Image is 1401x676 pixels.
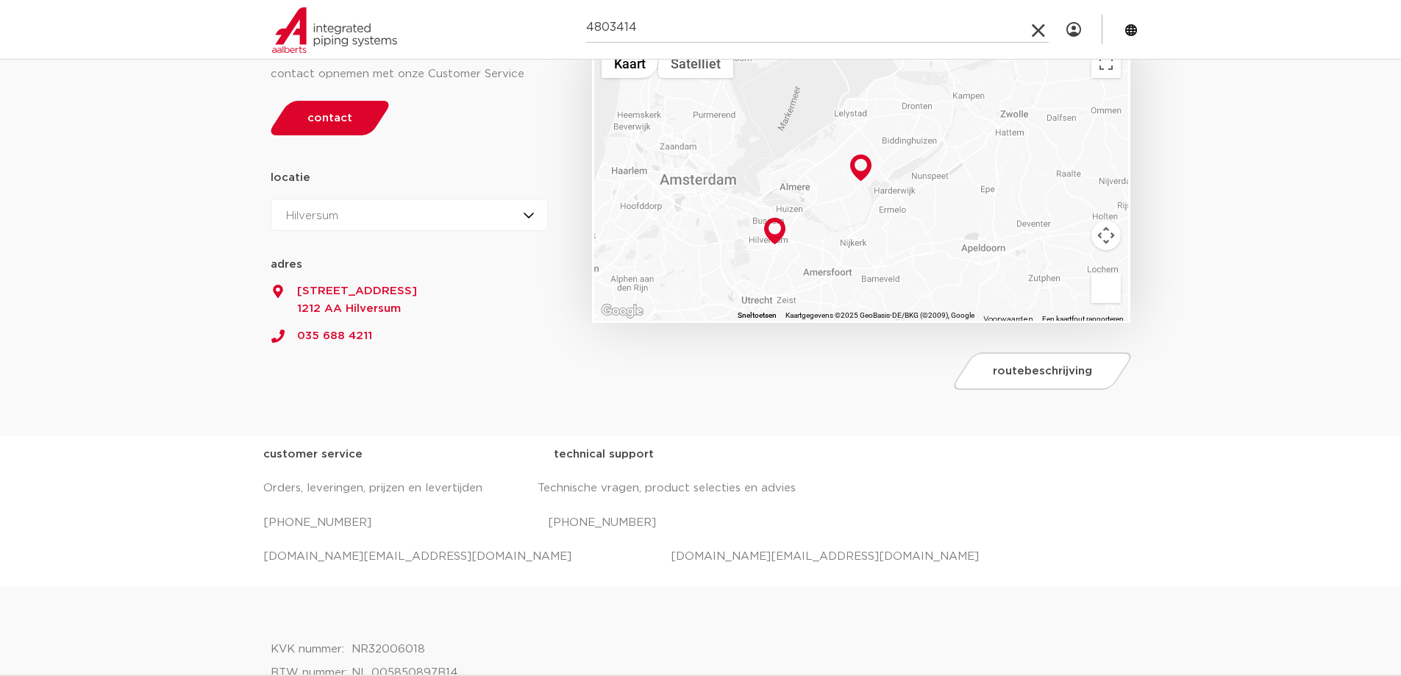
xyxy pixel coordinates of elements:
[286,210,338,221] span: Hilversum
[307,113,352,124] span: contact
[1091,49,1121,78] button: Weergave op volledig scherm aan- of uitzetten
[658,49,733,78] button: Satellietbeelden tonen
[598,302,646,321] a: Dit gebied openen in Google Maps (er wordt een nieuw venster geopend)
[602,49,658,78] button: Stratenkaart tonen
[738,310,777,321] button: Sneltoetsen
[263,449,654,460] strong: customer service technical support
[993,366,1092,377] span: routebeschrijving
[1091,221,1121,250] button: Bedieningsopties voor de kaartweergave
[263,477,1138,500] p: Orders, leveringen, prijzen en levertijden Technische vragen, product selecties en advies
[263,545,1138,569] p: [DOMAIN_NAME][EMAIL_ADDRESS][DOMAIN_NAME] [DOMAIN_NAME][EMAIL_ADDRESS][DOMAIN_NAME]
[263,511,1138,535] p: [PHONE_NUMBER] [PHONE_NUMBER]
[271,39,549,86] div: Voor algemene en technische vragen kunt u contact opnemen met onze Customer Service
[598,302,646,321] img: Google
[586,13,1049,43] input: zoeken...
[1042,315,1124,323] a: Een kaartfout rapporteren
[983,316,1033,323] a: Voorwaarden (wordt geopend in een nieuw tabblad)
[271,172,310,183] strong: locatie
[1091,274,1121,303] button: Sleep Pegman de kaart op om Street View te openen
[950,352,1136,390] a: routebeschrijving
[785,311,974,319] span: Kaartgegevens ©2025 GeoBasis-DE/BKG (©2009), Google
[266,101,393,135] a: contact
